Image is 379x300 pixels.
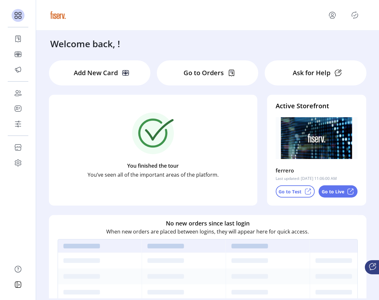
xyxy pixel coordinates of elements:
[276,176,337,181] p: Last updated: [DATE] 11:06:00 AM
[350,10,360,20] button: Publisher Panel
[293,68,330,78] p: Ask for Help
[88,171,219,179] p: You’ve seen all of the important areas of the platform.
[327,10,337,20] button: menu
[279,188,301,195] p: Go to Test
[322,188,344,195] p: Go to Live
[276,165,294,176] p: ferrero
[276,101,358,111] h4: Active Storefront
[127,162,179,170] p: You finished the tour
[166,219,250,228] h6: No new orders since last login
[106,228,309,235] p: When new orders are placed between logins, they will appear here for quick access.
[74,68,118,78] p: Add New Card
[184,68,224,78] p: Go to Orders
[49,6,67,24] img: logo
[50,37,120,50] h3: Welcome back, !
